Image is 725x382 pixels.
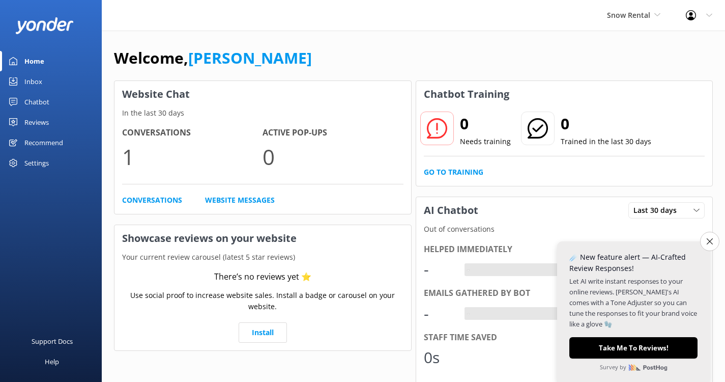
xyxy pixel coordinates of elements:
[24,92,49,112] div: Chatbot
[122,290,403,313] p: Use social proof to increase website sales. Install a badge or carousel on your website.
[424,287,705,300] div: Emails gathered by bot
[24,71,42,92] div: Inbox
[416,224,713,235] p: Out of conversations
[32,331,73,351] div: Support Docs
[465,307,472,320] div: -
[45,351,59,372] div: Help
[205,195,275,206] a: Website Messages
[424,257,454,282] div: -
[24,132,63,153] div: Recommend
[561,112,651,136] h2: 0
[24,112,49,132] div: Reviews
[424,167,483,178] a: Go to Training
[424,345,454,370] div: 0s
[416,81,517,107] h3: Chatbot Training
[15,17,74,34] img: yonder-white-logo.png
[263,126,403,140] h4: Active Pop-ups
[633,205,683,216] span: Last 30 days
[24,153,49,173] div: Settings
[465,263,472,277] div: -
[416,197,486,224] h3: AI Chatbot
[122,126,263,140] h4: Conversations
[114,225,411,252] h3: Showcase reviews on your website
[424,302,454,326] div: -
[424,243,705,256] div: Helped immediately
[114,252,411,263] p: Your current review carousel (latest 5 star reviews)
[239,322,287,343] a: Install
[114,107,411,119] p: In the last 30 days
[263,140,403,174] p: 0
[561,136,651,147] p: Trained in the last 30 days
[424,331,705,344] div: Staff time saved
[122,195,182,206] a: Conversations
[214,270,311,284] div: There’s no reviews yet ⭐
[122,140,263,174] p: 1
[114,81,411,107] h3: Website Chat
[607,10,650,20] span: Snow Rental
[24,51,44,71] div: Home
[188,47,312,68] a: [PERSON_NAME]
[460,136,511,147] p: Needs training
[460,112,511,136] h2: 0
[114,46,312,70] h1: Welcome,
